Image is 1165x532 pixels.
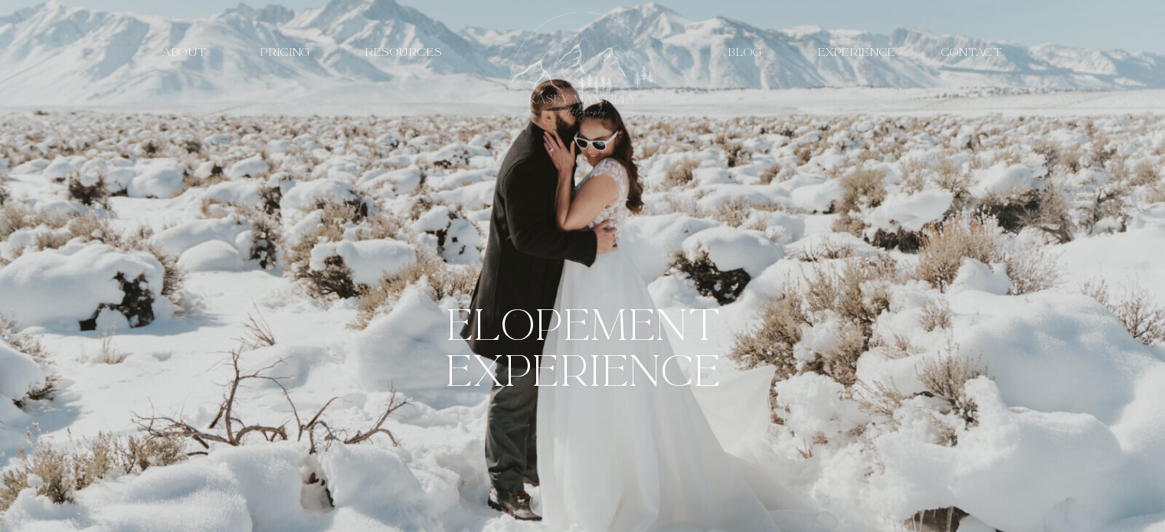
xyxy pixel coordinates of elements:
a: about [149,45,221,60]
h1: elopement experience [374,302,793,395]
a: contact [935,45,1010,60]
a: EXPERIENCE [814,45,900,60]
a: Blog [720,45,772,60]
a: resources [352,45,457,60]
a: PRICING [250,45,322,60]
